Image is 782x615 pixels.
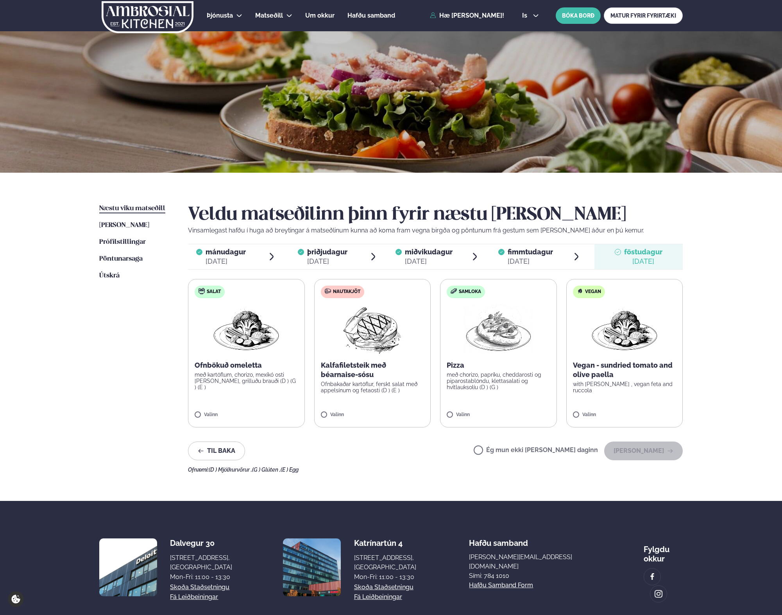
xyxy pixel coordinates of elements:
[188,442,245,460] button: Til baka
[101,1,194,33] img: logo
[321,381,424,393] p: Ofnbakaðar kartöflur, ferskt salat með appelsínum og fetaosti (D ) (E )
[573,361,676,379] p: Vegan - sundried tomato and olive paella
[469,571,591,581] p: Sími: 784 1010
[447,361,550,370] p: Pizza
[99,222,149,229] span: [PERSON_NAME]
[252,467,281,473] span: (G ) Glúten ,
[354,553,416,572] div: [STREET_ADDRESS], [GEOGRAPHIC_DATA]
[188,204,683,226] h2: Veldu matseðilinn þinn fyrir næstu [PERSON_NAME]
[99,221,149,230] a: [PERSON_NAME]
[573,381,676,393] p: with [PERSON_NAME] , vegan feta and ruccola
[508,248,553,256] span: fimmtudagur
[447,372,550,390] p: með chorizo, papríku, cheddarosti og piparostablöndu, klettasalati og hvítlauksolíu (D ) (G )
[604,7,683,24] a: MATUR FYRIR FYRIRTÆKI
[8,591,24,607] a: Cookie settings
[206,257,246,266] div: [DATE]
[207,289,221,295] span: Salat
[644,538,683,563] div: Fylgdu okkur
[469,581,533,590] a: Hafðu samband form
[464,304,533,354] img: Pizza-Bread.png
[281,467,299,473] span: (E ) Egg
[650,586,667,602] a: image alt
[516,13,545,19] button: is
[405,257,453,266] div: [DATE]
[354,583,413,592] a: Skoða staðsetningu
[430,12,504,19] a: Hæ [PERSON_NAME]!
[99,271,120,281] a: Útskrá
[206,248,246,256] span: mánudagur
[170,572,232,582] div: Mon-Fri: 11:00 - 13:30
[188,226,683,235] p: Vinsamlegast hafðu í huga að breytingar á matseðlinum kunna að koma fram vegna birgða og pöntunum...
[321,361,424,379] p: Kalfafiletsteik með béarnaise-sósu
[99,238,146,247] a: Prófílstillingar
[325,288,331,294] img: beef.svg
[648,572,657,581] img: image alt
[654,590,663,599] img: image alt
[99,239,146,245] span: Prófílstillingar
[469,532,528,548] span: Hafðu samband
[347,11,395,20] a: Hafðu samband
[195,361,298,370] p: Ofnbökuð omeletta
[199,288,205,294] img: salad.svg
[354,592,402,602] a: Fá leiðbeiningar
[170,538,232,548] div: Dalvegur 30
[459,289,481,295] span: Samloka
[170,592,218,602] a: Fá leiðbeiningar
[209,467,252,473] span: (D ) Mjólkurvörur ,
[624,257,662,266] div: [DATE]
[522,13,530,19] span: is
[644,569,660,585] a: image alt
[99,204,165,213] a: Næstu viku matseðill
[212,304,281,354] img: Vegan.png
[99,205,165,212] span: Næstu viku matseðill
[604,442,683,460] button: [PERSON_NAME]
[99,254,143,264] a: Pöntunarsaga
[305,11,335,20] a: Um okkur
[305,12,335,19] span: Um okkur
[508,257,553,266] div: [DATE]
[333,289,360,295] span: Nautakjöt
[255,12,283,19] span: Matseðill
[307,257,347,266] div: [DATE]
[354,538,416,548] div: Katrínartún 4
[255,11,283,20] a: Matseðill
[590,304,659,354] img: Vegan.png
[307,248,347,256] span: þriðjudagur
[585,289,601,295] span: Vegan
[170,583,229,592] a: Skoða staðsetningu
[347,12,395,19] span: Hafðu samband
[99,256,143,262] span: Pöntunarsaga
[469,552,591,571] a: [PERSON_NAME][EMAIL_ADDRESS][DOMAIN_NAME]
[405,248,453,256] span: miðvikudagur
[556,7,601,24] button: BÓKA BORÐ
[207,12,233,19] span: Þjónusta
[354,572,416,582] div: Mon-Fri: 11:00 - 13:30
[170,553,232,572] div: [STREET_ADDRESS], [GEOGRAPHIC_DATA]
[624,248,662,256] span: föstudagur
[207,11,233,20] a: Þjónusta
[283,538,341,596] img: image alt
[99,272,120,279] span: Útskrá
[338,304,407,354] img: Beef-Meat.png
[195,372,298,390] p: með kartöflum, chorizo, mexíkó osti [PERSON_NAME], grilluðu brauði (D ) (G ) (E )
[451,288,457,294] img: sandwich-new-16px.svg
[577,288,583,294] img: Vegan.svg
[99,538,157,596] img: image alt
[188,467,683,473] div: Ofnæmi:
